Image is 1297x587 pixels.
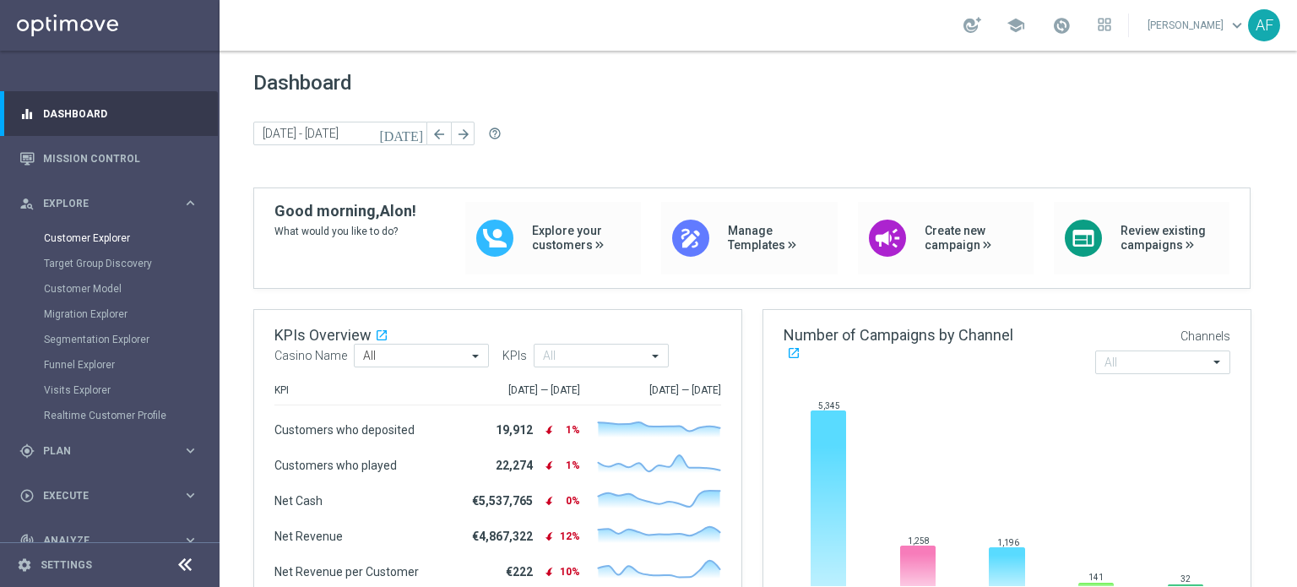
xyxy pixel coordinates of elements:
[1146,13,1248,38] a: [PERSON_NAME]keyboard_arrow_down
[43,136,198,181] a: Mission Control
[19,533,35,548] i: track_changes
[19,197,199,210] button: person_search Explore keyboard_arrow_right
[1248,9,1280,41] div: AF
[43,535,182,546] span: Analyze
[19,91,198,136] div: Dashboard
[44,327,218,352] div: Segmentation Explorer
[19,444,199,458] button: gps_fixed Plan keyboard_arrow_right
[44,276,218,302] div: Customer Model
[1007,16,1025,35] span: school
[44,378,218,403] div: Visits Explorer
[43,491,182,501] span: Execute
[19,196,35,211] i: person_search
[44,403,218,428] div: Realtime Customer Profile
[44,409,176,422] a: Realtime Customer Profile
[182,195,198,211] i: keyboard_arrow_right
[44,282,176,296] a: Customer Model
[43,91,198,136] a: Dashboard
[44,358,176,372] a: Funnel Explorer
[19,443,35,459] i: gps_fixed
[44,383,176,397] a: Visits Explorer
[43,198,182,209] span: Explore
[19,533,182,548] div: Analyze
[182,487,198,503] i: keyboard_arrow_right
[19,489,199,503] button: play_circle_outline Execute keyboard_arrow_right
[19,488,35,503] i: play_circle_outline
[44,226,218,251] div: Customer Explorer
[43,446,182,456] span: Plan
[19,152,199,166] button: Mission Control
[44,251,218,276] div: Target Group Discovery
[44,231,176,245] a: Customer Explorer
[44,307,176,321] a: Migration Explorer
[19,136,198,181] div: Mission Control
[19,534,199,547] button: track_changes Analyze keyboard_arrow_right
[44,302,218,327] div: Migration Explorer
[19,196,182,211] div: Explore
[17,557,32,573] i: settings
[19,106,35,122] i: equalizer
[19,107,199,121] button: equalizer Dashboard
[44,333,176,346] a: Segmentation Explorer
[44,352,218,378] div: Funnel Explorer
[182,443,198,459] i: keyboard_arrow_right
[182,532,198,548] i: keyboard_arrow_right
[1228,16,1246,35] span: keyboard_arrow_down
[19,443,182,459] div: Plan
[19,488,182,503] div: Execute
[44,257,176,270] a: Target Group Discovery
[41,560,92,570] a: Settings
